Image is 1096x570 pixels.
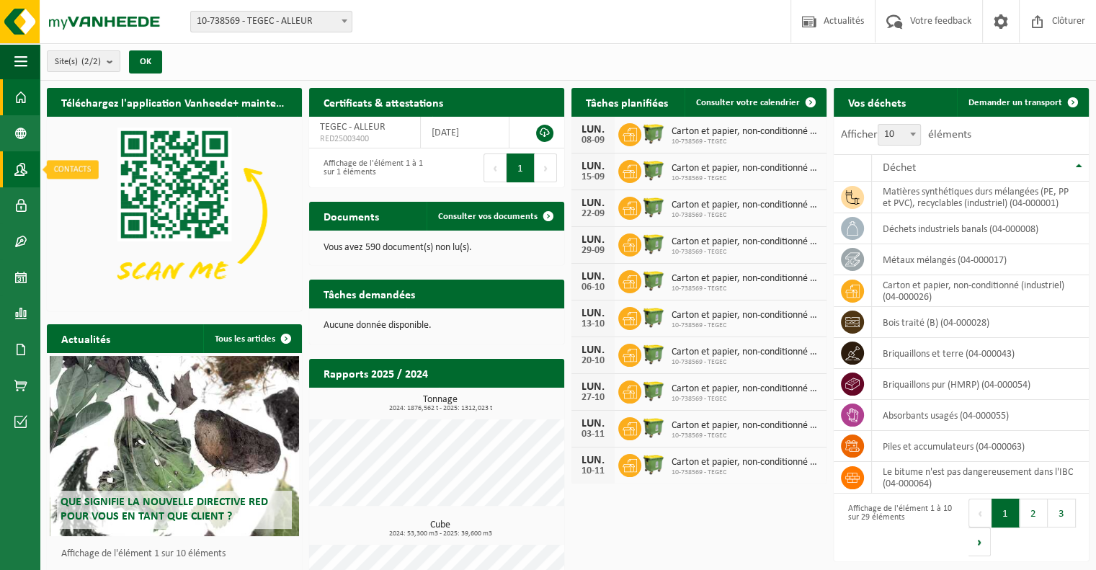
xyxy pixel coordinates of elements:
td: Le bitume n'est pas dangereusement dans l'IBC (04-000064) [872,462,1089,494]
span: 10-738569 - TEGEC [672,321,819,330]
td: matières synthétiques durs mélangées (PE, PP et PVC), recyclables (industriel) (04-000001) [872,182,1089,213]
span: 10-738569 - TEGEC [672,138,819,146]
img: WB-1100-HPE-GN-50 [641,121,666,146]
span: Carton et papier, non-conditionné (industriel) [672,273,819,285]
span: 10-738569 - TEGEC [672,358,819,367]
h3: Cube [316,520,564,538]
div: LUN. [579,418,607,429]
button: 2 [1020,499,1048,527]
span: 2024: 1876,562 t - 2025: 1312,023 t [316,405,564,412]
p: Affichage de l'élément 1 sur 10 éléments [61,549,295,559]
img: WB-1100-HPE-GN-50 [641,195,666,219]
div: Affichage de l'élément 1 à 10 sur 29 éléments [841,497,954,558]
div: 08-09 [579,135,607,146]
a: Que signifie la nouvelle directive RED pour vous en tant que client ? [50,356,300,536]
span: Carton et papier, non-conditionné (industriel) [672,200,819,211]
img: WB-1100-HPE-GN-50 [641,415,666,440]
div: 29-09 [579,246,607,256]
span: 10-738569 - TEGEC [672,285,819,293]
div: LUN. [579,234,607,246]
div: LUN. [579,344,607,356]
td: [DATE] [421,117,509,148]
span: Consulter votre calendrier [696,98,800,107]
h2: Téléchargez l'application Vanheede+ maintenant! [47,88,302,116]
span: Consulter vos documents [438,212,538,221]
span: Site(s) [55,51,101,73]
button: Next [535,153,557,182]
label: Afficher éléments [841,129,971,141]
td: déchets industriels banals (04-000008) [872,213,1089,244]
div: 10-11 [579,466,607,476]
span: 10-738569 - TEGEC [672,211,819,220]
span: Carton et papier, non-conditionné (industriel) [672,457,819,468]
span: TEGEC - ALLEUR [320,122,386,133]
img: WB-1100-HPE-GN-50 [641,231,666,256]
img: WB-1100-HPE-GN-50 [641,378,666,403]
h2: Vos déchets [834,88,920,116]
span: Déchet [883,162,916,174]
h2: Rapports 2025 / 2024 [309,359,442,387]
count: (2/2) [81,57,101,66]
div: LUN. [579,381,607,393]
span: 10-738569 - TEGEC - ALLEUR [191,12,352,32]
h2: Certificats & attestations [309,88,458,116]
img: WB-1100-HPE-GN-50 [641,452,666,476]
span: 10-738569 - TEGEC [672,395,819,404]
span: 10-738569 - TEGEC [672,432,819,440]
div: LUN. [579,271,607,282]
button: Next [968,527,991,556]
span: 2024: 53,300 m3 - 2025: 39,600 m3 [316,530,564,538]
span: Carton et papier, non-conditionné (industriel) [672,347,819,358]
button: Site(s)(2/2) [47,50,120,72]
span: Carton et papier, non-conditionné (industriel) [672,383,819,395]
button: Previous [484,153,507,182]
a: Consulter vos documents [427,202,563,231]
div: 27-10 [579,393,607,403]
span: Carton et papier, non-conditionné (industriel) [672,163,819,174]
a: Demander un transport [957,88,1087,117]
img: Download de VHEPlus App [47,117,302,308]
span: Carton et papier, non-conditionné (industriel) [672,236,819,248]
span: Carton et papier, non-conditionné (industriel) [672,310,819,321]
div: LUN. [579,455,607,466]
span: RED25003400 [320,133,409,145]
button: 1 [992,499,1020,527]
span: 10-738569 - TEGEC [672,174,819,183]
div: LUN. [579,161,607,172]
img: WB-1100-HPE-GN-50 [641,158,666,182]
div: 06-10 [579,282,607,293]
img: WB-1100-HPE-GN-50 [641,268,666,293]
h2: Tâches demandées [309,280,429,308]
td: carton et papier, non-conditionné (industriel) (04-000026) [872,275,1089,307]
button: 1 [507,153,535,182]
div: 03-11 [579,429,607,440]
span: Que signifie la nouvelle directive RED pour vous en tant que client ? [61,496,268,522]
a: Consulter les rapports [439,387,563,416]
div: LUN. [579,197,607,209]
button: OK [129,50,162,74]
h2: Actualités [47,324,125,352]
span: 10-738569 - TEGEC - ALLEUR [190,11,352,32]
h2: Tâches planifiées [571,88,682,116]
div: LUN. [579,124,607,135]
td: Piles et accumulateurs (04-000063) [872,431,1089,462]
span: Carton et papier, non-conditionné (industriel) [672,126,819,138]
span: 10 [878,125,920,145]
div: Affichage de l'élément 1 à 1 sur 1 éléments [316,152,429,184]
td: absorbants usagés (04-000055) [872,400,1089,431]
td: briquaillons et terre (04-000043) [872,338,1089,369]
img: WB-1100-HPE-GN-50 [641,342,666,366]
div: 15-09 [579,172,607,182]
td: métaux mélangés (04-000017) [872,244,1089,275]
span: 10 [878,124,921,146]
button: Previous [968,499,992,527]
p: Vous avez 590 document(s) non lu(s). [324,243,550,253]
a: Tous les articles [203,324,300,353]
td: bois traité (B) (04-000028) [872,307,1089,338]
div: 20-10 [579,356,607,366]
div: 13-10 [579,319,607,329]
td: briquaillons pur (HMRP) (04-000054) [872,369,1089,400]
button: 3 [1048,499,1076,527]
a: Consulter votre calendrier [685,88,825,117]
span: Carton et papier, non-conditionné (industriel) [672,420,819,432]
